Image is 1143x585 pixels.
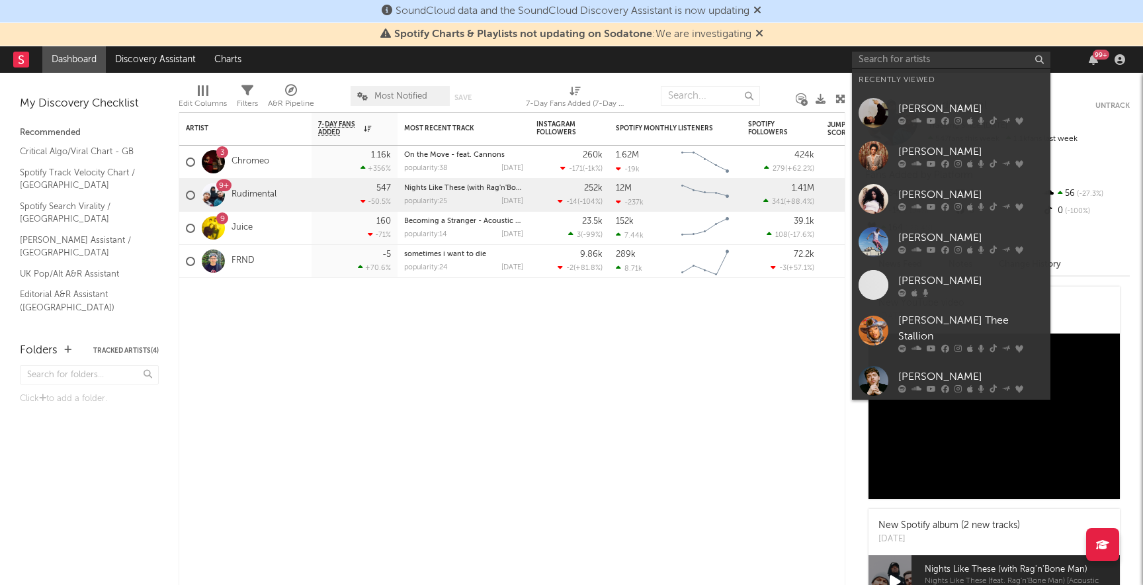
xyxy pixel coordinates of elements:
span: -104 % [579,199,601,206]
span: +88.4 % [786,199,812,206]
span: Most Notified [374,92,427,101]
span: 7-Day Fans Added [318,120,360,136]
div: 1.62M [616,151,639,159]
div: 0 [1042,202,1130,220]
div: -237k [616,198,644,206]
svg: Chart title [675,212,735,245]
div: Artist [186,124,285,132]
div: -5 [382,250,391,259]
div: 7.44k [616,231,644,240]
a: Nights Like These (with Rag'n'Bone Man) - Acoustic Version [404,185,609,192]
a: [PERSON_NAME] [852,177,1050,220]
div: Folders [20,343,58,359]
a: Spotify Track Velocity Chart / [GEOGRAPHIC_DATA] [20,165,146,193]
a: [PERSON_NAME] [852,91,1050,134]
a: [PERSON_NAME] [852,263,1050,306]
div: ( ) [764,164,814,173]
a: sometimes i want to die [404,251,486,258]
div: 39.1k [794,217,814,226]
div: -71 % [368,230,391,239]
div: [PERSON_NAME] [898,144,1044,159]
a: UK Pop/Alt A&R Assistant [20,267,146,281]
span: Spotify Charts & Playlists not updating on Sodatone [394,29,652,40]
input: Search... [661,86,760,106]
div: [PERSON_NAME] Thee Stallion [898,313,1044,345]
span: Dismiss [753,6,761,17]
span: -14 [566,199,577,206]
a: [PERSON_NAME] [852,220,1050,263]
a: Chromeo [232,156,269,167]
div: [DATE] [501,165,523,172]
div: 152k [616,217,634,226]
div: 99 + [1093,50,1109,60]
svg: Chart title [675,245,735,278]
div: Spotify Followers [748,120,794,136]
div: [DATE] [501,231,523,238]
div: Nights Like These (with Rag'n'Bone Man) - Acoustic Version [404,185,523,192]
div: [PERSON_NAME] [898,101,1044,116]
div: 8.71k [616,264,642,273]
div: Instagram Followers [536,120,583,136]
a: [PERSON_NAME] Thee Stallion [852,306,1050,359]
a: Charts [205,46,251,73]
div: My Discovery Checklist [20,96,159,112]
svg: Chart title [675,146,735,179]
button: Untrack [1095,99,1130,112]
a: [PERSON_NAME] [852,134,1050,177]
div: 547 [376,184,391,193]
span: +62.2 % [787,165,812,173]
div: Filters [237,96,258,112]
div: Recommended [20,125,159,141]
div: 58.3 [827,220,880,236]
div: [PERSON_NAME] [898,187,1044,202]
a: Spotify Search Virality / [GEOGRAPHIC_DATA] [20,199,146,226]
div: 34.5 [827,154,880,170]
div: [PERSON_NAME] [898,230,1044,246]
div: Filters [237,79,258,118]
div: 7-Day Fans Added (7-Day Fans Added) [526,79,625,118]
span: -3 [779,265,786,272]
button: Save [454,94,472,101]
a: FRND [232,255,255,267]
div: 260k [583,151,603,159]
div: ( ) [771,263,814,272]
div: -19k [616,165,640,173]
div: Edit Columns [179,79,227,118]
span: -1k % [585,165,601,173]
div: [DATE] [501,264,523,271]
span: Nights Like These (with Rag'n'Bone Man) [925,562,1120,578]
div: ( ) [558,197,603,206]
div: 1.16k [371,151,391,159]
div: popularity: 38 [404,165,448,172]
input: Search for artists [852,52,1050,68]
div: 23.5k [582,217,603,226]
div: 7-Day Fans Added (7-Day Fans Added) [526,96,625,112]
div: New Spotify album (2 new tracks) [878,519,1020,533]
div: Most Recent Track [404,124,503,132]
span: 3 [577,232,581,239]
div: Spotify Monthly Listeners [616,124,715,132]
div: [DATE] [501,198,523,205]
div: +70.6 % [358,263,391,272]
span: -171 [569,165,583,173]
a: Becoming a Stranger - Acoustic Version [404,218,541,225]
span: 341 [772,199,784,206]
div: Click to add a folder. [20,391,159,407]
span: -99 % [583,232,601,239]
div: Edit Columns [179,96,227,112]
div: Becoming a Stranger - Acoustic Version [404,218,523,225]
a: Juice [232,222,253,234]
div: A&R Pipeline [268,79,314,118]
div: 72.2k [794,250,814,259]
div: 56 [1042,185,1130,202]
div: popularity: 25 [404,198,447,205]
div: On the Move - feat. Cannons [404,152,523,159]
button: Tracked Artists(4) [93,347,159,354]
div: popularity: 14 [404,231,447,238]
span: 108 [775,232,788,239]
span: +81.8 % [575,265,601,272]
div: 9.86k [580,250,603,259]
div: Jump Score [827,121,861,137]
a: [PERSON_NAME] Assistant / [GEOGRAPHIC_DATA] [20,233,146,260]
div: +356 % [360,164,391,173]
